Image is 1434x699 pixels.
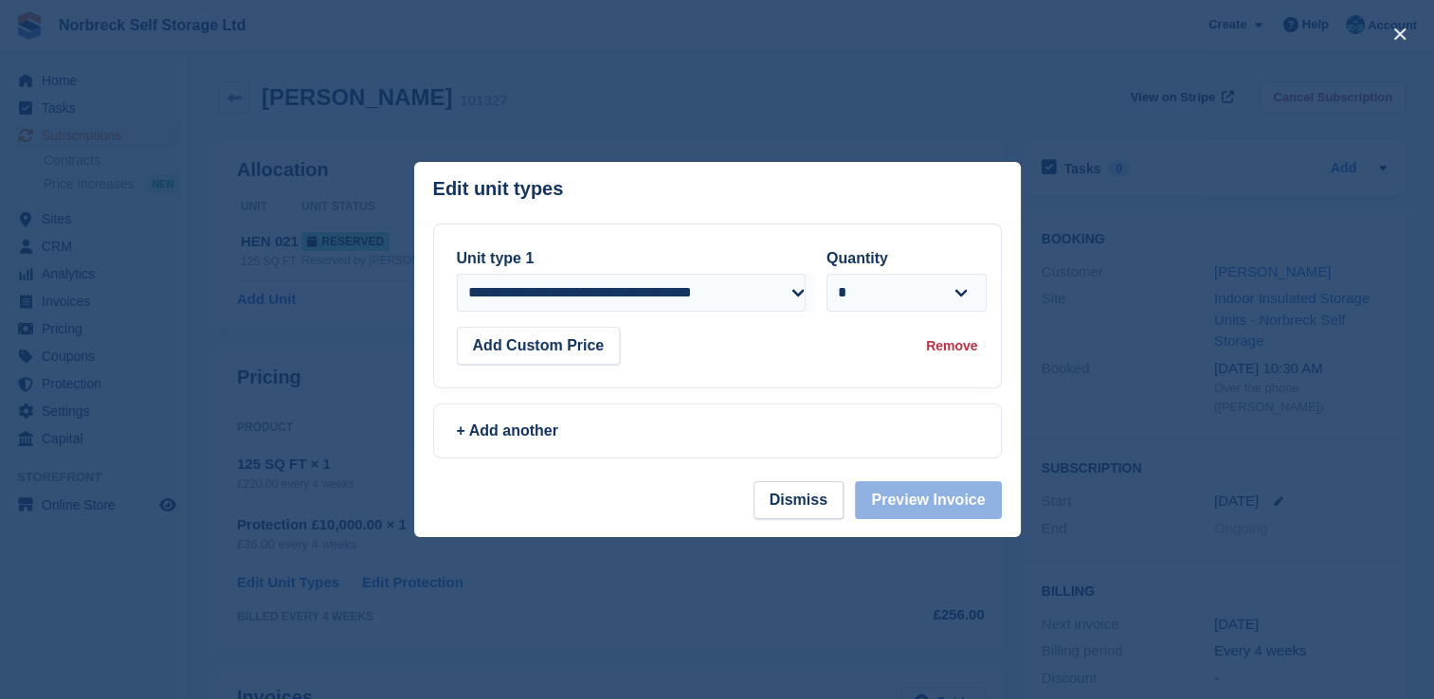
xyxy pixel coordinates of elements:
p: Edit unit types [433,178,564,200]
div: + Add another [457,420,978,442]
div: Remove [926,336,977,356]
label: Unit type 1 [457,250,535,266]
button: Preview Invoice [855,481,1001,519]
button: Dismiss [753,481,844,519]
button: Add Custom Price [457,327,621,365]
label: Quantity [826,250,888,266]
a: + Add another [433,403,1002,458]
button: close [1385,19,1415,49]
